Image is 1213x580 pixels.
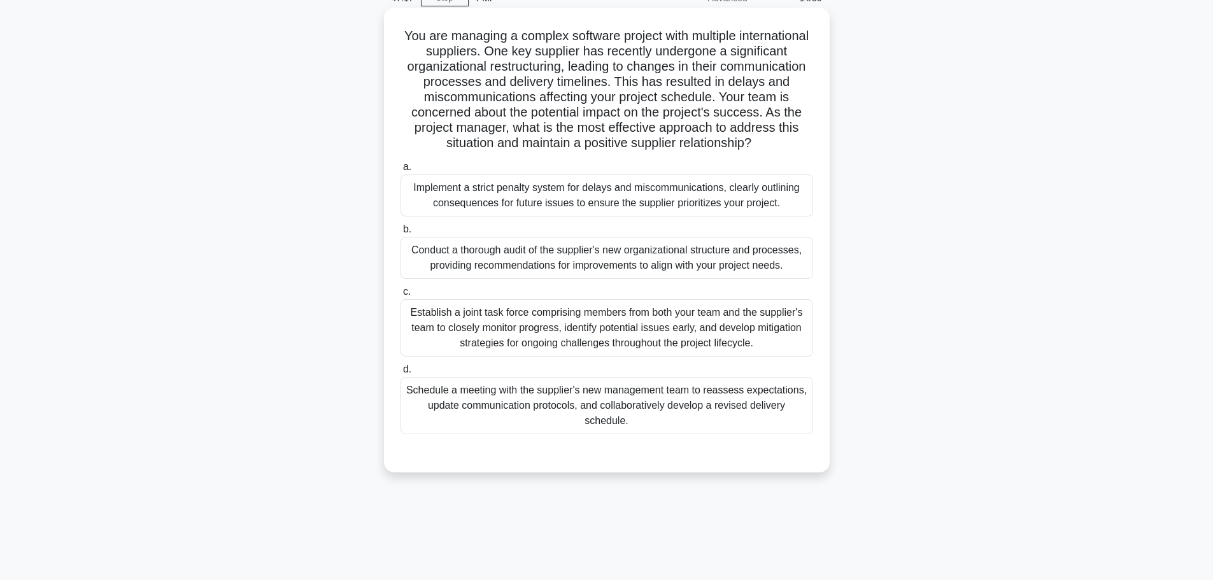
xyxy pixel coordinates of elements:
[403,364,411,374] span: d.
[403,286,411,297] span: c.
[401,174,813,216] div: Implement a strict penalty system for delays and miscommunications, clearly outlining consequence...
[401,377,813,434] div: Schedule a meeting with the supplier's new management team to reassess expectations, update commu...
[403,161,411,172] span: a.
[399,28,814,152] h5: You are managing a complex software project with multiple international suppliers. One key suppli...
[401,299,813,357] div: Establish a joint task force comprising members from both your team and the supplier's team to cl...
[401,237,813,279] div: Conduct a thorough audit of the supplier's new organizational structure and processes, providing ...
[403,223,411,234] span: b.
